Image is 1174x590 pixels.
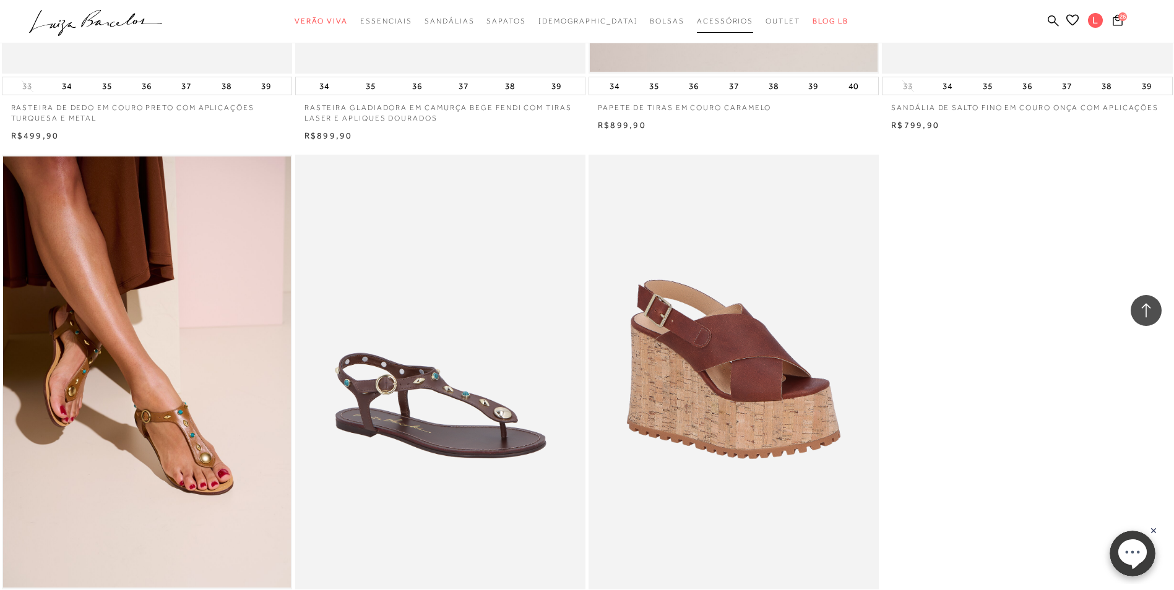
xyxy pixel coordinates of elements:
button: 37 [178,77,195,95]
button: 34 [939,77,956,95]
a: categoryNavScreenReaderText [486,10,525,33]
button: 37 [1058,77,1076,95]
a: RASTEIRA DE DEDO EM COURO CAFÉ COM APLICAÇÕES TURQUESA E METAL RASTEIRA DE DEDO EM COURO CAFÉ COM... [296,156,584,588]
button: 36 [138,77,155,95]
button: 36 [1019,77,1036,95]
a: categoryNavScreenReaderText [360,10,412,33]
span: Outlet [766,17,800,25]
span: Sandálias [425,17,474,25]
button: 39 [548,77,565,95]
button: 35 [645,77,663,95]
img: RASTEIRA DE DEDO EM COURO CARAMELO COM APLICAÇÕES TURQUESA E METAL [3,156,291,588]
button: 35 [979,77,996,95]
button: 26 [1109,14,1126,30]
a: RASTEIRA DE DEDO EM COURO CARAMELO COM APLICAÇÕES TURQUESA E METAL RASTEIRA DE DEDO EM COURO CARA... [3,156,291,588]
a: categoryNavScreenReaderText [425,10,474,33]
button: 36 [685,77,702,95]
span: Verão Viva [295,17,348,25]
button: L [1082,12,1109,32]
span: [DEMOGRAPHIC_DATA] [538,17,638,25]
a: SANDÁLIA MAXI PLATAFORMA EM CORTIÇA E COURO CAFÉ SANDÁLIA MAXI PLATAFORMA EM CORTIÇA E COURO CAFÉ [590,156,878,588]
button: 34 [58,77,76,95]
a: categoryNavScreenReaderText [766,10,800,33]
span: R$899,90 [598,120,646,130]
span: BLOG LB [813,17,848,25]
a: categoryNavScreenReaderText [650,10,684,33]
a: RASTEIRA GLADIADORA EM CAMURÇA BEGE FENDI COM TIRAS LASER E APLIQUES DOURADOS [295,95,585,124]
button: 35 [98,77,116,95]
a: categoryNavScreenReaderText [295,10,348,33]
a: RASTEIRA DE DEDO EM COURO PRETO COM APLICAÇÕES TURQUESA E METAL [2,95,292,124]
button: 36 [408,77,426,95]
button: 39 [257,77,275,95]
button: 40 [845,77,862,95]
a: BLOG LB [813,10,848,33]
button: 39 [805,77,822,95]
span: Essenciais [360,17,412,25]
span: 26 [1118,12,1127,21]
a: categoryNavScreenReaderText [697,10,753,33]
a: PAPETE DE TIRAS EM COURO CARAMELO [589,95,879,113]
button: 39 [1138,77,1155,95]
button: 38 [218,77,235,95]
button: 34 [606,77,623,95]
button: 38 [501,77,519,95]
span: R$499,90 [11,130,59,140]
button: 34 [316,77,333,95]
button: 38 [765,77,782,95]
img: RASTEIRA DE DEDO EM COURO CAFÉ COM APLICAÇÕES TURQUESA E METAL [296,156,584,588]
button: 37 [725,77,743,95]
img: SANDÁLIA MAXI PLATAFORMA EM CORTIÇA E COURO CAFÉ [590,156,878,588]
button: 37 [455,77,472,95]
a: noSubCategoriesText [538,10,638,33]
button: 38 [1098,77,1115,95]
a: SANDÁLIA DE SALTO FINO EM COURO ONÇA COM APLICAÇÕES [882,95,1172,113]
span: Bolsas [650,17,684,25]
button: 33 [899,80,917,92]
span: R$899,90 [304,130,353,140]
button: 33 [19,80,36,92]
span: Acessórios [697,17,753,25]
span: Sapatos [486,17,525,25]
span: L [1088,13,1103,28]
span: R$799,90 [891,120,939,130]
button: 35 [362,77,379,95]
